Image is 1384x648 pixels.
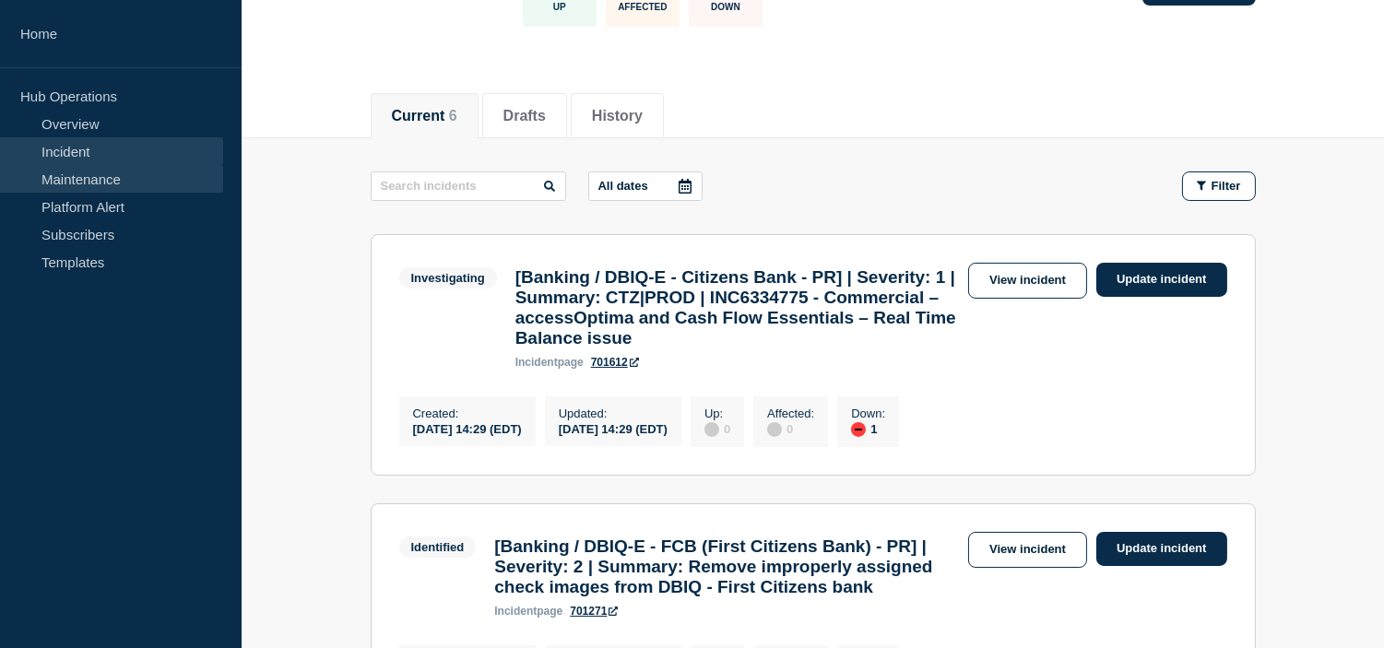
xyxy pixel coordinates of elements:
[515,356,558,369] span: incident
[559,406,668,420] p: Updated :
[1182,171,1256,201] button: Filter
[515,356,584,369] p: page
[968,263,1087,299] a: View incident
[399,267,497,289] span: Investigating
[592,108,643,124] button: History
[598,179,648,193] p: All dates
[570,605,618,618] a: 701271
[371,171,566,201] input: Search incidents
[767,420,814,437] div: 0
[494,536,959,597] h3: [Banking / DBIQ-E - FCB (First Citizens Bank) - PR] | Severity: 2 | Summary: Remove improperly as...
[588,171,703,201] button: All dates
[704,422,719,437] div: disabled
[851,420,885,437] div: 1
[553,2,566,12] p: Up
[767,406,814,420] p: Affected :
[503,108,546,124] button: Drafts
[494,605,537,618] span: incident
[392,108,457,124] button: Current 6
[1212,179,1241,193] span: Filter
[515,267,959,348] h3: [Banking / DBIQ-E - Citizens Bank - PR] | Severity: 1 | Summary: CTZ|PROD | INC6334775 - Commerci...
[1096,532,1227,566] a: Update incident
[494,605,562,618] p: page
[449,108,457,124] span: 6
[851,406,885,420] p: Down :
[968,532,1087,568] a: View incident
[618,2,667,12] p: Affected
[399,536,477,558] span: Identified
[559,420,668,436] div: [DATE] 14:29 (EDT)
[704,420,730,437] div: 0
[413,406,522,420] p: Created :
[704,406,730,420] p: Up :
[767,422,782,437] div: disabled
[1096,263,1227,297] a: Update incident
[413,420,522,436] div: [DATE] 14:29 (EDT)
[851,422,866,437] div: down
[711,2,740,12] p: Down
[591,356,639,369] a: 701612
